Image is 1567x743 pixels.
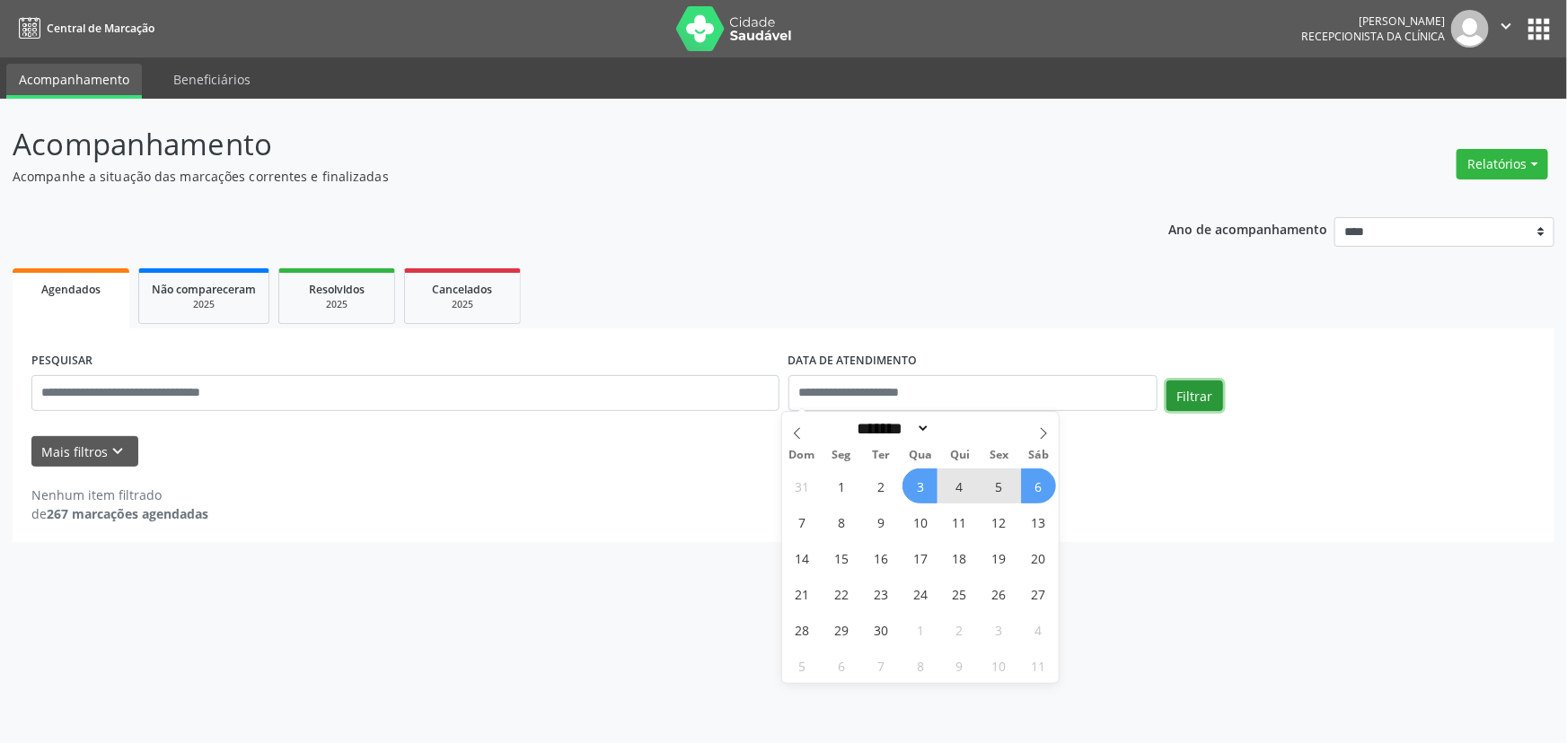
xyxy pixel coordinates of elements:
span: Outubro 2, 2025 [942,612,977,647]
span: Setembro 11, 2025 [942,504,977,539]
span: Setembro 29, 2025 [823,612,858,647]
span: Setembro 17, 2025 [902,540,938,575]
span: Outubro 5, 2025 [784,648,819,683]
span: Setembro 4, 2025 [942,468,977,503]
span: Seg [822,450,861,461]
span: Setembro 14, 2025 [784,540,819,575]
div: 2025 [418,298,507,311]
span: Recepcionista da clínica [1301,29,1445,44]
div: 2025 [152,298,256,311]
span: Setembro 21, 2025 [784,576,819,611]
span: Setembro 30, 2025 [863,612,898,647]
span: Setembro 27, 2025 [1021,576,1056,611]
span: Setembro 25, 2025 [942,576,977,611]
span: Setembro 9, 2025 [863,504,898,539]
span: Outubro 9, 2025 [942,648,977,683]
span: Qua [901,450,940,461]
span: Outubro 3, 2025 [982,612,1017,647]
div: de [31,504,208,523]
p: Acompanhamento [13,122,1092,167]
select: Month [851,419,930,438]
span: Outubro 11, 2025 [1021,648,1056,683]
span: Ter [861,450,901,461]
span: Dom [782,450,822,461]
span: Não compareceram [152,282,256,297]
span: Setembro 19, 2025 [982,540,1017,575]
span: Agendados [41,282,101,297]
span: Outubro 4, 2025 [1021,612,1056,647]
a: Central de Marcação [13,13,154,43]
button: Relatórios [1457,149,1548,179]
button: apps [1523,13,1554,45]
span: Setembro 5, 2025 [982,468,1017,503]
span: Setembro 20, 2025 [1021,540,1056,575]
strong: 267 marcações agendadas [47,505,208,522]
button:  [1489,10,1523,48]
span: Outubro 6, 2025 [823,648,858,683]
span: Cancelados [433,282,493,297]
span: Outubro 1, 2025 [902,612,938,647]
span: Setembro 8, 2025 [823,504,858,539]
span: Resolvidos [309,282,365,297]
span: Outubro 8, 2025 [902,648,938,683]
i: keyboard_arrow_down [109,441,128,461]
img: img [1451,10,1489,48]
span: Agosto 31, 2025 [784,468,819,503]
i:  [1496,16,1516,36]
span: Setembro 22, 2025 [823,576,858,611]
span: Setembro 15, 2025 [823,540,858,575]
div: [PERSON_NAME] [1301,13,1445,29]
div: Nenhum item filtrado [31,485,208,504]
span: Setembro 26, 2025 [982,576,1017,611]
span: Setembro 6, 2025 [1021,468,1056,503]
span: Setembro 18, 2025 [942,540,977,575]
p: Ano de acompanhamento [1169,217,1328,240]
span: Setembro 24, 2025 [902,576,938,611]
input: Year [930,419,990,438]
div: 2025 [292,298,382,311]
span: Sáb [1019,450,1059,461]
span: Setembro 16, 2025 [863,540,898,575]
span: Setembro 1, 2025 [823,468,858,503]
span: Setembro 12, 2025 [982,504,1017,539]
span: Outubro 7, 2025 [863,648,898,683]
label: DATA DE ATENDIMENTO [788,347,918,375]
span: Outubro 10, 2025 [982,648,1017,683]
span: Setembro 7, 2025 [784,504,819,539]
span: Central de Marcação [47,21,154,36]
span: Setembro 3, 2025 [902,468,938,503]
span: Setembro 2, 2025 [863,468,898,503]
a: Beneficiários [161,64,263,95]
button: Mais filtroskeyboard_arrow_down [31,436,138,468]
label: PESQUISAR [31,347,92,375]
span: Setembro 28, 2025 [784,612,819,647]
span: Sex [980,450,1019,461]
a: Acompanhamento [6,64,142,99]
p: Acompanhe a situação das marcações correntes e finalizadas [13,167,1092,186]
span: Setembro 13, 2025 [1021,504,1056,539]
span: Qui [940,450,980,461]
button: Filtrar [1166,380,1223,411]
span: Setembro 10, 2025 [902,504,938,539]
span: Setembro 23, 2025 [863,576,898,611]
